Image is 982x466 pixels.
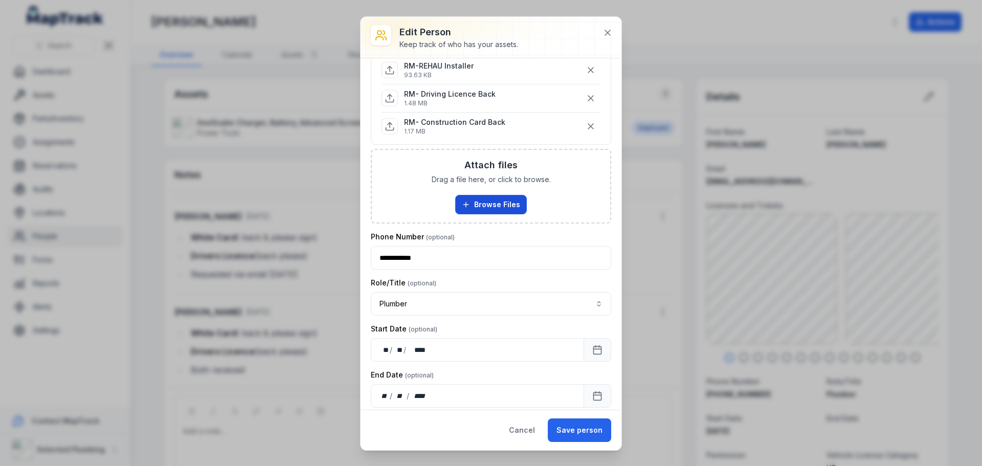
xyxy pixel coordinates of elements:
[404,345,407,355] div: /
[399,25,518,39] h3: Edit person
[432,174,551,185] span: Drag a file here, or click to browse.
[404,89,496,99] p: RM- Driving Licence Back
[464,158,518,172] h3: Attach files
[584,384,611,408] button: Calendar
[407,345,427,355] div: year,
[390,345,393,355] div: /
[390,391,393,401] div: /
[404,127,505,136] p: 1.17 MB
[371,292,611,316] button: Plumber
[584,338,611,362] button: Calendar
[500,418,544,442] button: Cancel
[380,391,390,401] div: day,
[404,117,505,127] p: RM- Construction Card Back
[548,418,611,442] button: Save person
[371,232,455,242] label: Phone Number
[407,391,410,401] div: /
[404,71,474,79] p: 93.63 KB
[371,370,434,380] label: End Date
[399,39,518,50] div: Keep track of who has your assets.
[371,324,437,334] label: Start Date
[455,195,527,214] button: Browse Files
[393,345,404,355] div: month,
[410,391,429,401] div: year,
[380,345,390,355] div: day,
[404,99,496,107] p: 1.48 MB
[393,391,407,401] div: month,
[371,278,436,288] label: Role/Title
[404,61,474,71] p: RM-REHAU Installer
